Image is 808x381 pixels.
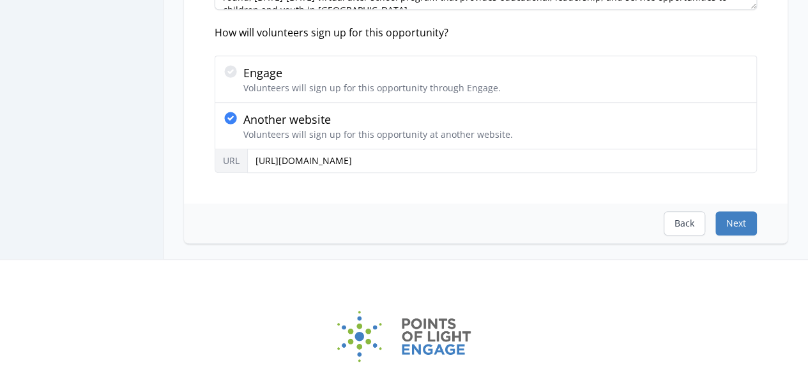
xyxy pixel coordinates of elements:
[215,25,757,40] div: How will volunteers sign up for this opportunity?
[243,82,501,94] p: Volunteers will sign up for this opportunity through Engage.
[715,211,757,235] button: Next
[243,64,501,82] p: Engage
[243,128,513,141] p: Volunteers will sign up for this opportunity at another website.
[664,211,705,235] button: Back
[247,149,757,173] input: https://www.example.com
[215,149,247,173] label: URL
[337,311,471,362] img: Points of Light Engage
[243,110,513,128] p: Another website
